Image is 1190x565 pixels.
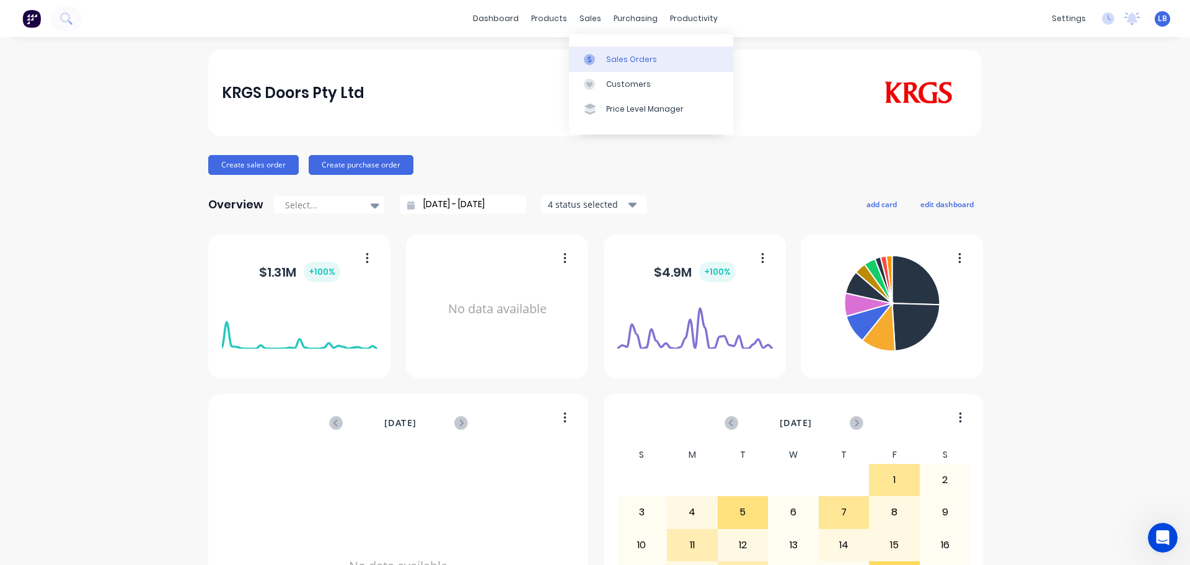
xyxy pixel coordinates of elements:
[819,530,869,561] div: 14
[569,72,733,97] a: Customers
[606,104,684,115] div: Price Level Manager
[869,446,920,464] div: F
[718,530,768,561] div: 12
[870,497,919,528] div: 8
[222,81,364,105] div: KRGS Doors Pty Ltd
[667,446,718,464] div: M
[548,198,626,211] div: 4 status selected
[769,497,818,528] div: 6
[819,497,869,528] div: 7
[668,497,717,528] div: 4
[617,530,667,561] div: 10
[920,497,970,528] div: 9
[870,465,919,496] div: 1
[22,9,41,28] img: Factory
[654,262,736,282] div: $ 4.9M
[664,9,724,28] div: productivity
[420,251,575,368] div: No data available
[1046,9,1092,28] div: settings
[870,530,919,561] div: 15
[309,155,413,175] button: Create purchase order
[920,465,970,496] div: 2
[525,9,573,28] div: products
[607,9,664,28] div: purchasing
[606,54,657,65] div: Sales Orders
[768,446,819,464] div: W
[718,497,768,528] div: 5
[881,81,955,105] img: KRGS Doors Pty Ltd
[780,416,812,430] span: [DATE]
[718,446,769,464] div: T
[573,9,607,28] div: sales
[912,196,982,212] button: edit dashboard
[1148,523,1178,553] iframe: Intercom live chat
[304,262,340,282] div: + 100 %
[617,446,668,464] div: S
[668,530,717,561] div: 11
[569,47,733,71] a: Sales Orders
[858,196,905,212] button: add card
[699,262,736,282] div: + 100 %
[467,9,525,28] a: dashboard
[384,416,416,430] span: [DATE]
[208,192,263,217] div: Overview
[920,446,971,464] div: S
[819,446,870,464] div: T
[606,79,651,90] div: Customers
[769,530,818,561] div: 13
[208,155,299,175] button: Create sales order
[569,97,733,122] a: Price Level Manager
[617,497,667,528] div: 3
[920,530,970,561] div: 16
[259,262,340,282] div: $ 1.31M
[1158,13,1167,24] span: LB
[541,195,646,214] button: 4 status selected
